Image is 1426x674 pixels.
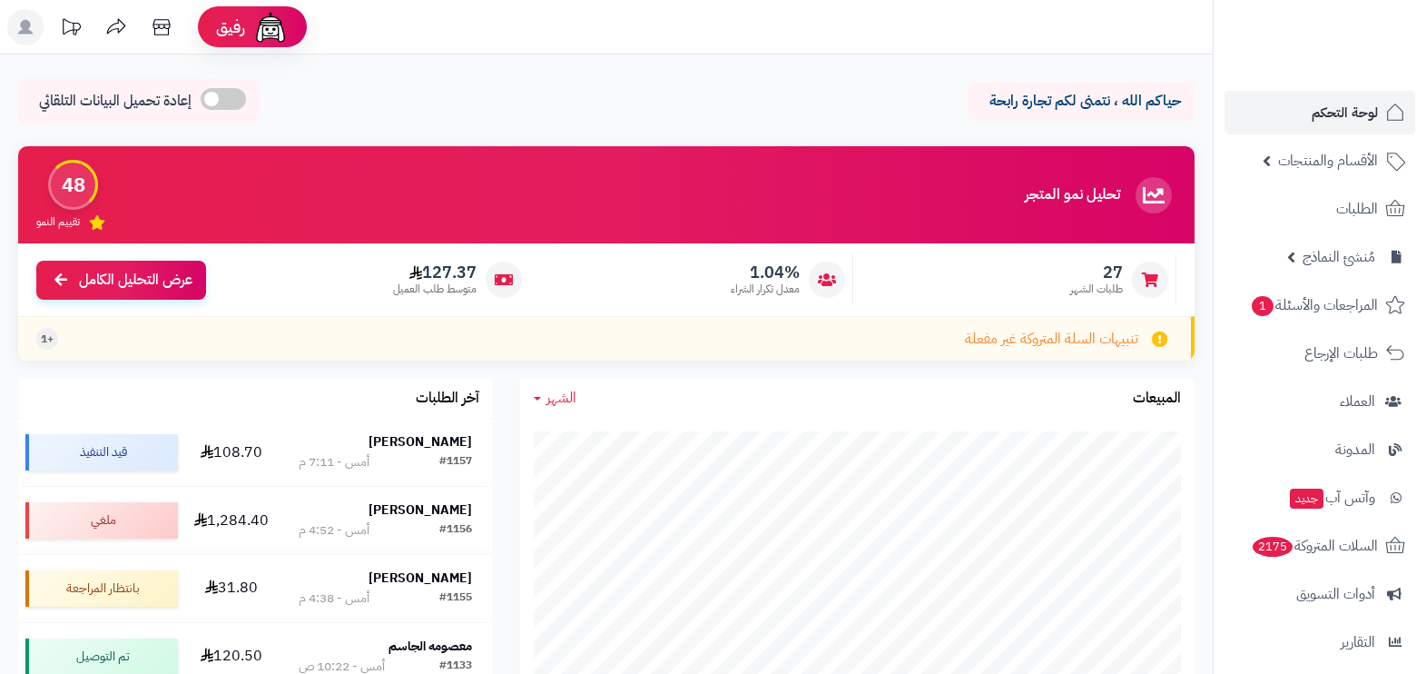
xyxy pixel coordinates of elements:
a: عرض التحليل الكامل [36,261,206,300]
div: أمس - 7:11 م [299,453,369,471]
td: 31.80 [185,555,278,622]
span: إعادة تحميل البيانات التلقائي [39,91,192,112]
span: أدوات التسويق [1296,581,1375,607]
a: السلات المتروكة2175 [1224,524,1415,568]
span: المدونة [1335,437,1375,462]
span: التقارير [1341,629,1375,655]
span: 27 [1070,263,1123,282]
a: التقارير [1224,620,1415,664]
span: تنبيهات السلة المتروكة غير مفعلة [965,329,1138,350]
a: وآتس آبجديد [1224,476,1415,520]
span: طلبات الشهر [1070,282,1123,297]
span: رفيق [216,16,245,38]
span: عرض التحليل الكامل [79,270,192,291]
span: جديد [1290,489,1323,509]
span: المراجعات والأسئلة [1250,292,1378,318]
div: ملغي [25,502,178,539]
span: وآتس آب [1288,485,1375,510]
div: بانتظار المراجعة [25,570,178,607]
a: أدوات التسويق [1224,572,1415,616]
span: السلات المتروكة [1251,533,1378,559]
span: 2175 [1253,537,1293,557]
img: ai-face.png [252,9,289,45]
td: 108.70 [185,419,278,486]
p: حياكم الله ، نتمنى لكم تجارة رابحة [981,91,1181,112]
span: متوسط طلب العميل [393,282,477,297]
h3: المبيعات [1133,391,1181,407]
a: الطلبات [1224,187,1415,231]
div: قيد التنفيذ [25,434,178,471]
h3: تحليل نمو المتجر [1025,187,1120,203]
div: أمس - 4:38 م [299,590,369,608]
span: مُنشئ النماذج [1303,244,1375,270]
span: طلبات الإرجاع [1304,341,1378,366]
div: #1156 [439,521,472,540]
a: الشهر [534,388,576,409]
span: الشهر [546,387,576,409]
span: معدل تكرار الشراء [731,282,800,297]
a: تحديثات المنصة [48,9,93,50]
strong: [PERSON_NAME] [369,569,472,588]
span: تقييم النمو [36,214,80,230]
span: لوحة التحكم [1312,100,1378,125]
span: الأقسام والمنتجات [1278,148,1378,173]
a: العملاء [1224,380,1415,423]
div: أمس - 4:52 م [299,521,369,540]
span: 1 [1252,296,1274,316]
span: الطلبات [1336,196,1378,222]
td: 1,284.40 [185,487,278,554]
h3: آخر الطلبات [416,391,479,407]
span: العملاء [1340,389,1375,414]
a: المدونة [1224,428,1415,471]
a: المراجعات والأسئلة1 [1224,283,1415,327]
div: #1157 [439,453,472,471]
span: 127.37 [393,263,477,282]
span: +1 [41,332,54,347]
a: لوحة التحكم [1224,91,1415,134]
div: #1155 [439,590,472,608]
a: طلبات الإرجاع [1224,332,1415,375]
strong: [PERSON_NAME] [369,432,472,451]
strong: [PERSON_NAME] [369,501,472,520]
strong: معصومه الجاسم [388,637,472,656]
span: 1.04% [731,263,800,282]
